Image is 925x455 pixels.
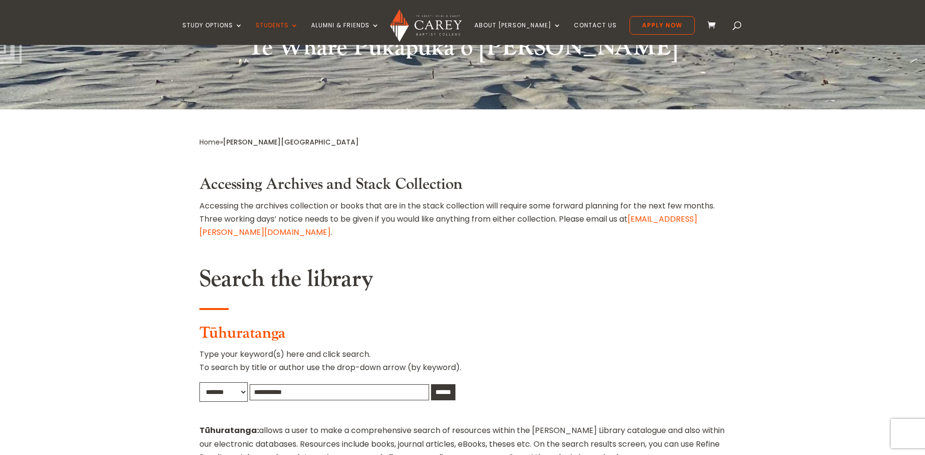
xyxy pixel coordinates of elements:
[390,9,462,42] img: Carey Baptist College
[182,22,243,45] a: Study Options
[199,175,726,199] h3: Accessing Archives and Stack Collection
[630,16,695,35] a: Apply Now
[199,34,726,67] h2: Te Whare Pukapuka o [PERSON_NAME]
[199,324,726,348] h3: Tūhuratanga
[574,22,617,45] a: Contact Us
[199,348,726,382] p: Type your keyword(s) here and click search. To search by title or author use the drop-down arrow ...
[199,137,359,147] span: »
[199,199,726,239] p: Accessing the archives collection or books that are in the stack collection will require some for...
[256,22,298,45] a: Students
[199,137,220,147] a: Home
[199,425,259,436] strong: Tūhuratanga:
[311,22,379,45] a: Alumni & Friends
[223,137,359,147] span: [PERSON_NAME][GEOGRAPHIC_DATA]
[199,265,726,298] h2: Search the library
[474,22,561,45] a: About [PERSON_NAME]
